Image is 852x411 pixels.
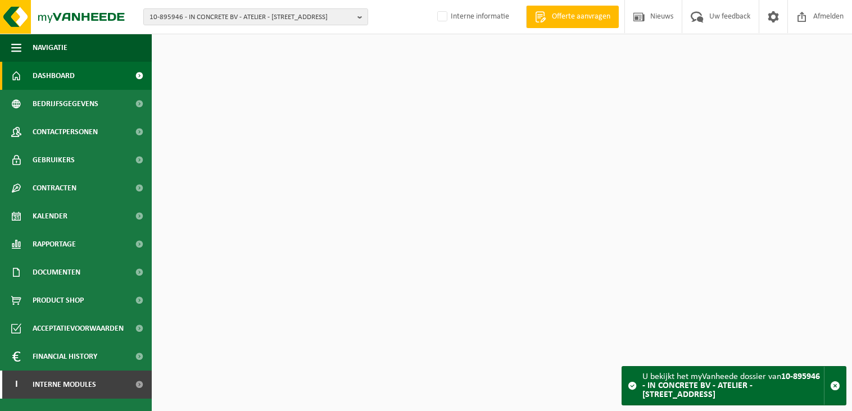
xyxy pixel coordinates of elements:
span: Dashboard [33,62,75,90]
span: Rapportage [33,230,76,258]
span: Bedrijfsgegevens [33,90,98,118]
span: Offerte aanvragen [549,11,613,22]
span: Kalender [33,202,67,230]
a: Offerte aanvragen [526,6,619,28]
button: 10-895946 - IN CONCRETE BV - ATELIER - [STREET_ADDRESS] [143,8,368,25]
span: Navigatie [33,34,67,62]
span: Documenten [33,258,80,286]
span: Contracten [33,174,76,202]
span: Interne modules [33,371,96,399]
div: U bekijkt het myVanheede dossier van [642,367,824,405]
span: Acceptatievoorwaarden [33,314,124,342]
span: 10-895946 - IN CONCRETE BV - ATELIER - [STREET_ADDRESS] [149,9,353,26]
span: Contactpersonen [33,118,98,146]
strong: 10-895946 - IN CONCRETE BV - ATELIER - [STREET_ADDRESS] [642,372,820,399]
span: Product Shop [33,286,84,314]
span: I [11,371,21,399]
span: Gebruikers [33,146,75,174]
label: Interne informatie [435,8,509,25]
span: Financial History [33,342,97,371]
